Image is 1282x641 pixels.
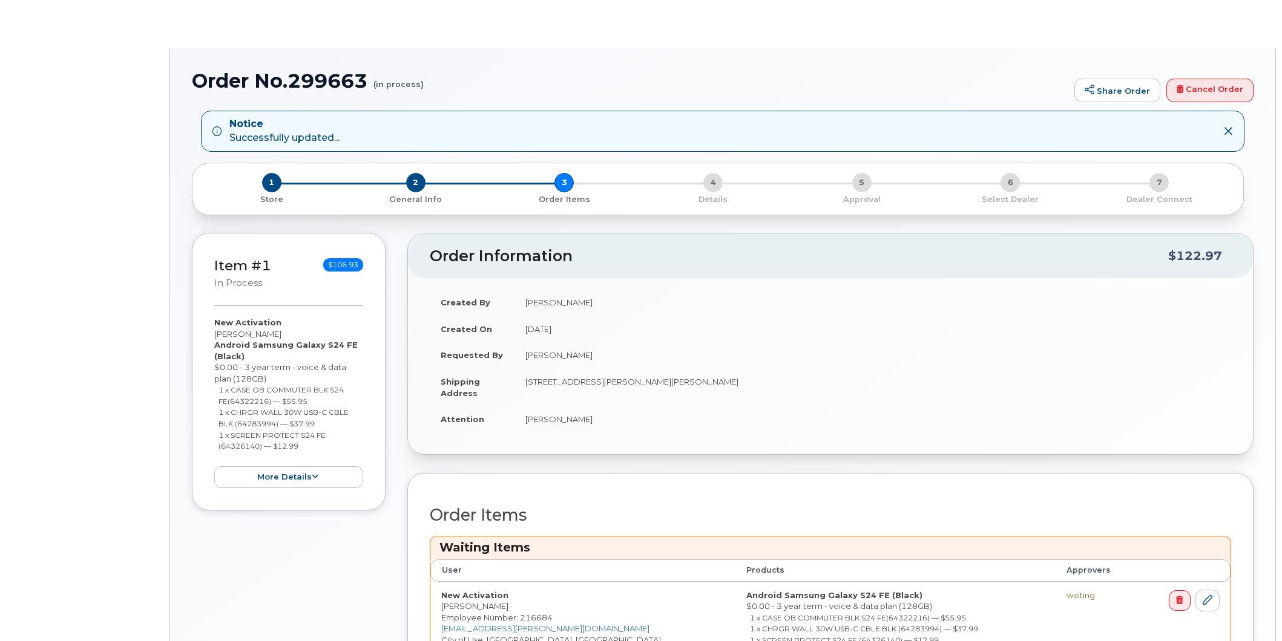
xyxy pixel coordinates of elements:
div: $122.97 [1168,244,1222,267]
small: in process [214,278,262,288]
a: 1 Store [202,192,341,205]
th: Products [735,559,1056,581]
a: [EMAIL_ADDRESS][PERSON_NAME][DOMAIN_NAME] [441,623,649,633]
div: waiting [1067,590,1128,601]
small: 1 x CHRGR WALL 30W USB-C CBLE BLK (64283994) — $37.99 [219,408,349,428]
strong: Android Samsung Galaxy S24 FE (Black) [214,340,358,361]
td: [DATE] [514,316,1231,342]
a: Cancel Order [1166,79,1254,103]
small: 1 x CASE OB COMMUTER BLK S24 FE(64322216) — $55.95 [219,385,344,406]
span: Employee Number: 216684 [441,613,553,622]
small: (in process) [373,70,424,89]
div: [PERSON_NAME] $0.00 - 3 year term - voice & data plan (128GB) [214,317,363,489]
strong: Requested By [441,350,503,360]
strong: Shipping Address [441,377,480,398]
a: Share Order [1074,79,1160,103]
small: 1 x CHRGR WALL 30W USB-C CBLE BLK (64283994) — $37.99 [750,624,978,633]
strong: Attention [441,414,484,424]
a: Item #1 [214,257,271,274]
h1: Order No.299663 [192,70,1068,91]
strong: New Activation [441,590,508,600]
span: 1 [262,173,281,192]
small: 1 x CASE OB COMMUTER BLK S24 FE(64322216) — $55.95 [750,613,966,622]
p: Store [207,194,337,205]
strong: Notice [229,117,340,131]
h3: Waiting Items [439,539,1221,556]
a: 2 General Info [341,192,490,205]
small: 1 x SCREEN PROTECT S24 FE (64326140) — $12.99 [219,431,326,451]
td: [PERSON_NAME] [514,342,1231,368]
th: User [430,559,735,581]
strong: New Activation [214,317,281,327]
span: 2 [406,173,426,192]
strong: Created By [441,298,490,307]
th: Approvers [1056,559,1139,581]
h2: Order Information [430,248,1168,265]
button: more details [214,466,363,489]
span: $106.93 [323,258,363,272]
p: General Info [346,194,485,205]
h2: Order Items [430,506,1231,524]
td: [PERSON_NAME] [514,406,1231,432]
strong: Created On [441,324,492,334]
strong: Android Samsung Galaxy S24 FE (Black) [746,590,922,600]
td: [PERSON_NAME] [514,289,1231,316]
td: [STREET_ADDRESS][PERSON_NAME][PERSON_NAME] [514,368,1231,406]
div: Successfully updated... [229,117,340,145]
